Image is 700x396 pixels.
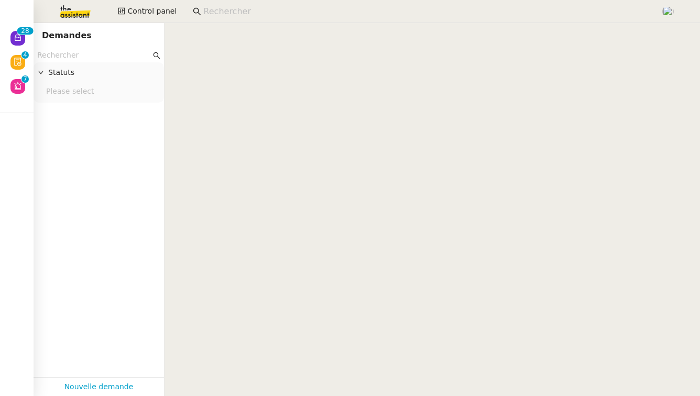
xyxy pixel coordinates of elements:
button: Control panel [112,4,183,19]
p: 8 [25,27,29,37]
input: Rechercher [37,49,151,61]
p: 7 [23,75,27,85]
p: 2 [21,27,25,37]
span: Control panel [127,5,177,17]
a: Nouvelle demande [64,381,134,393]
nz-badge-sup: 4 [21,51,29,59]
nz-page-header-title: Demandes [42,28,92,43]
nz-badge-sup: 28 [17,27,33,35]
p: 4 [23,51,27,61]
div: Statuts [34,62,164,83]
span: Statuts [48,67,160,79]
input: Rechercher [203,5,650,19]
nz-badge-sup: 7 [21,75,29,83]
img: users%2FPPrFYTsEAUgQy5cK5MCpqKbOX8K2%2Favatar%2FCapture%20d%E2%80%99e%CC%81cran%202023-06-05%20a%... [662,6,674,17]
